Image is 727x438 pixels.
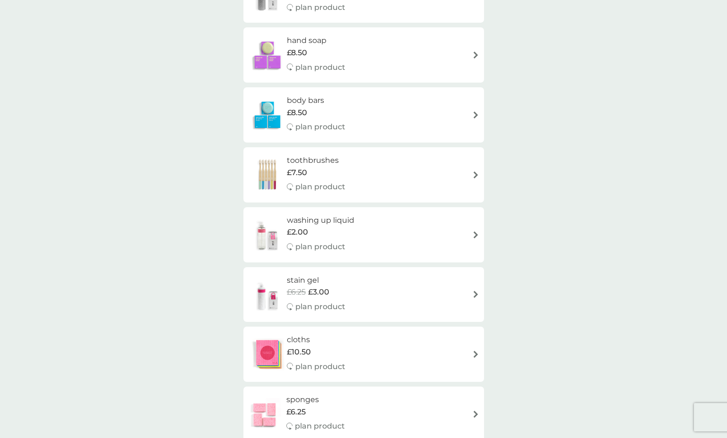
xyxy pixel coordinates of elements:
h6: stain gel [287,274,345,286]
p: plan product [295,1,345,14]
p: plan product [295,301,345,313]
h6: toothbrushes [287,154,345,167]
img: body bars [248,99,287,132]
span: £6.25 [286,406,306,418]
p: plan product [295,361,345,373]
img: sponges [248,398,281,431]
p: plan product [295,61,345,74]
h6: sponges [286,394,345,406]
p: plan product [295,121,345,133]
h6: washing up liquid [287,214,354,227]
h6: cloths [287,334,345,346]
span: £3.00 [308,286,329,298]
img: arrow right [472,231,479,238]
span: £8.50 [287,107,307,119]
img: arrow right [472,111,479,118]
img: hand soap [248,39,287,72]
span: £2.00 [287,226,308,238]
img: stain gel [248,278,287,311]
h6: hand soap [287,34,345,47]
img: toothbrushes [248,158,287,191]
p: plan product [295,241,345,253]
h6: body bars [287,94,345,107]
span: £6.25 [287,286,306,298]
img: washing up liquid [248,218,287,251]
span: £10.50 [287,346,311,358]
img: arrow right [472,411,479,418]
img: arrow right [472,351,479,358]
img: arrow right [472,51,479,59]
p: plan product [295,181,345,193]
span: £8.50 [287,47,307,59]
span: £7.50 [287,167,307,179]
img: arrow right [472,291,479,298]
img: arrow right [472,171,479,178]
img: cloths [248,338,287,371]
p: plan product [295,420,345,432]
